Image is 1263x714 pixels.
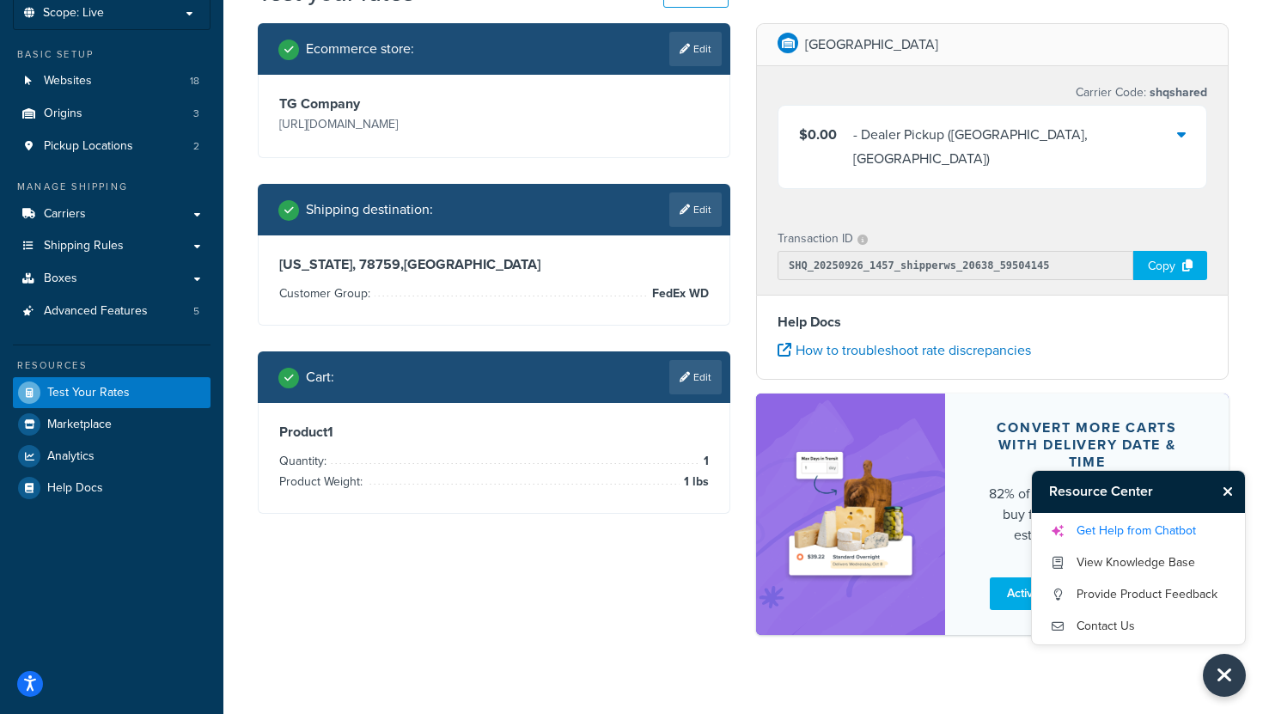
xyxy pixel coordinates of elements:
[853,123,1177,171] div: - Dealer Pickup ([GEOGRAPHIC_DATA], [GEOGRAPHIC_DATA])
[1049,613,1228,640] a: Contact Us
[279,256,709,273] h3: [US_STATE], 78759 , [GEOGRAPHIC_DATA]
[669,360,722,394] a: Edit
[669,32,722,66] a: Edit
[13,358,210,373] div: Resources
[13,180,210,194] div: Manage Shipping
[13,263,210,295] a: Boxes
[1032,471,1215,512] h3: Resource Center
[782,419,919,609] img: feature-image-ddt-36eae7f7280da8017bfb280eaccd9c446f90b1fe08728e4019434db127062ab4.png
[279,113,490,137] p: [URL][DOMAIN_NAME]
[306,369,334,385] h2: Cart :
[13,296,210,327] a: Advanced Features5
[1133,251,1207,280] div: Copy
[44,107,82,121] span: Origins
[669,192,722,227] a: Edit
[193,139,199,154] span: 2
[47,481,103,496] span: Help Docs
[1049,549,1228,577] a: View Knowledge Base
[279,284,375,302] span: Customer Group:
[1146,83,1207,101] span: shqshared
[44,304,148,319] span: Advanced Features
[13,98,210,130] li: Origins
[1049,517,1228,545] a: Get Help from Chatbot
[47,418,112,432] span: Marketplace
[778,227,853,251] p: Transaction ID
[44,207,86,222] span: Carriers
[1049,581,1228,608] a: Provide Product Feedback
[13,98,210,130] a: Origins3
[13,47,210,62] div: Basic Setup
[47,449,95,464] span: Analytics
[44,272,77,286] span: Boxes
[47,386,130,400] span: Test Your Rates
[13,441,210,472] a: Analytics
[13,377,210,408] a: Test Your Rates
[13,230,210,262] a: Shipping Rules
[778,312,1207,333] h4: Help Docs
[13,296,210,327] li: Advanced Features
[279,95,490,113] h3: TG Company
[44,139,133,154] span: Pickup Locations
[306,41,414,57] h2: Ecommerce store :
[986,484,1187,546] div: 82% of online shoppers prefer to buy from retailers who show estimated delivery dates
[13,131,210,162] li: Pickup Locations
[279,424,709,441] h3: Product 1
[13,473,210,503] a: Help Docs
[986,419,1187,471] div: Convert more carts with delivery date & time
[44,239,124,253] span: Shipping Rules
[193,304,199,319] span: 5
[13,65,210,97] a: Websites18
[43,6,104,21] span: Scope: Live
[799,125,837,144] span: $0.00
[44,74,92,88] span: Websites
[13,409,210,440] a: Marketplace
[1215,481,1245,502] button: Close Resource Center
[306,202,433,217] h2: Shipping destination :
[279,473,367,491] span: Product Weight:
[648,284,709,304] span: FedEx WD
[13,131,210,162] a: Pickup Locations2
[990,577,1185,610] a: Activate Delivery Date & Time
[699,451,709,472] span: 1
[680,472,709,492] span: 1 lbs
[13,65,210,97] li: Websites
[805,33,938,57] p: [GEOGRAPHIC_DATA]
[13,198,210,230] a: Carriers
[1203,654,1246,697] button: Close Resource Center
[279,452,331,470] span: Quantity:
[778,340,1031,360] a: How to troubleshoot rate discrepancies
[193,107,199,121] span: 3
[190,74,199,88] span: 18
[1076,81,1207,105] p: Carrier Code:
